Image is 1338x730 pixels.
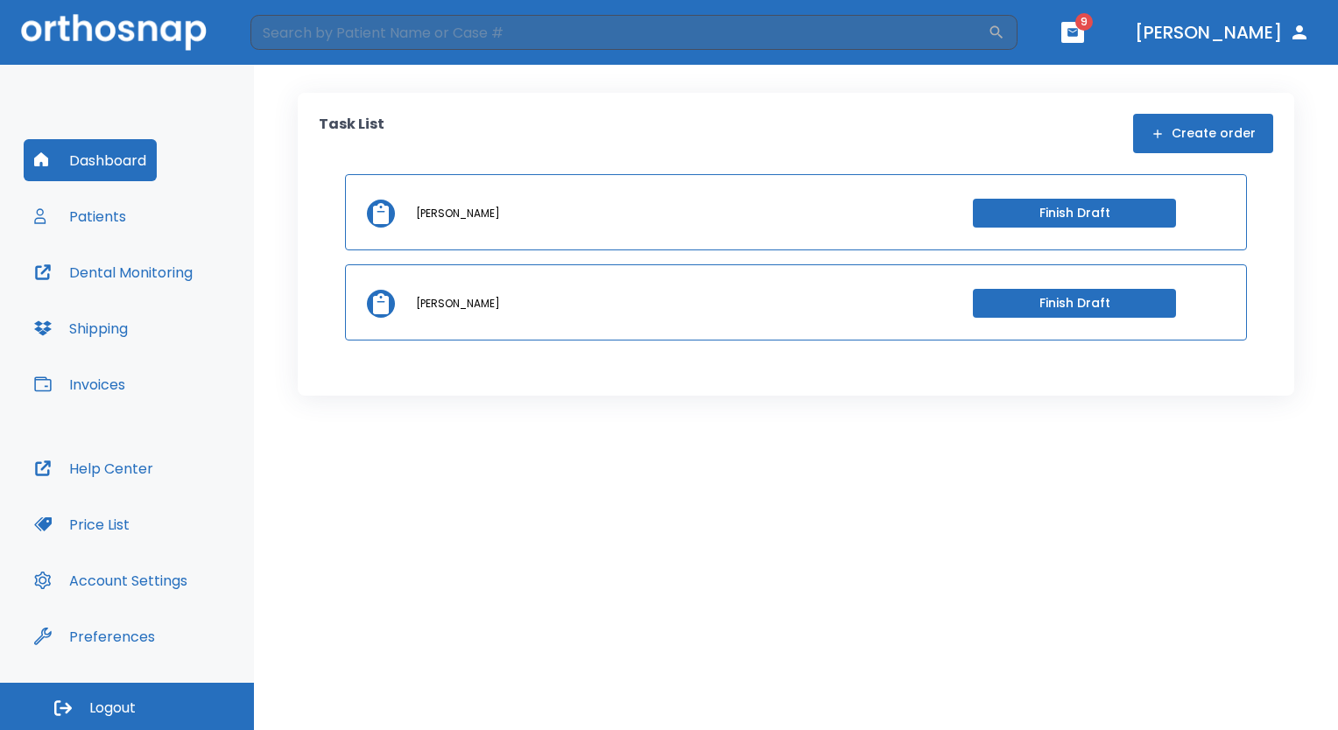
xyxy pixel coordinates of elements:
p: [PERSON_NAME] [416,206,500,221]
button: Finish Draft [973,289,1176,318]
span: Logout [89,698,136,718]
button: Account Settings [24,559,198,601]
p: Task List [319,114,384,153]
button: Create order [1133,114,1273,153]
div: Tooltip anchor [151,628,167,644]
span: 9 [1075,13,1093,31]
img: Orthosnap [21,14,207,50]
button: Dashboard [24,139,157,181]
button: Shipping [24,307,138,349]
button: Finish Draft [973,199,1176,228]
button: Help Center [24,447,164,489]
button: Invoices [24,363,136,405]
button: Patients [24,195,137,237]
button: Dental Monitoring [24,251,203,293]
button: Preferences [24,615,165,657]
input: Search by Patient Name or Case # [250,15,988,50]
button: Price List [24,503,140,545]
p: [PERSON_NAME] [416,296,500,312]
button: [PERSON_NAME] [1128,17,1317,48]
